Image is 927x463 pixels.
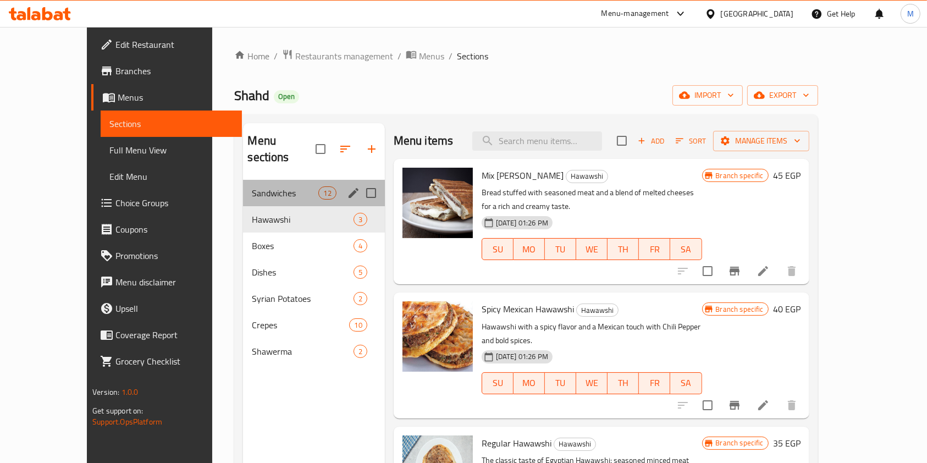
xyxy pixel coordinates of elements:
div: Syrian Potatoes2 [243,285,384,312]
span: Menus [118,91,233,104]
div: items [354,345,367,358]
button: MO [514,372,545,394]
span: export [756,89,809,102]
a: Coverage Report [91,322,242,348]
span: Branch specific [711,304,768,315]
button: Sort [673,133,709,150]
button: TU [545,372,576,394]
div: Hawawshi [566,170,608,183]
a: Menus [91,84,242,111]
button: edit [345,185,362,201]
span: WE [581,375,603,391]
span: Sort [676,135,706,147]
button: SU [482,372,514,394]
button: Add [633,133,669,150]
div: Menu-management [602,7,669,20]
span: Select to update [696,394,719,417]
h2: Menu items [394,133,454,149]
span: Branches [115,64,233,78]
span: Hawawshi [252,213,353,226]
a: Upsell [91,295,242,322]
span: Menu disclaimer [115,275,233,289]
img: Mix Cheese Hawawshi [402,168,473,238]
button: WE [576,238,608,260]
span: Branch specific [711,170,768,181]
span: Mix [PERSON_NAME] [482,167,564,184]
span: Sandwiches [252,186,318,200]
button: SA [670,238,702,260]
span: Full Menu View [109,144,233,157]
button: Add section [358,136,385,162]
div: Crepes [252,318,349,332]
span: FR [643,241,666,257]
span: Edit Menu [109,170,233,183]
a: Grocery Checklist [91,348,242,374]
span: TH [612,241,634,257]
img: Spicy Mexican Hawawshi [402,301,473,372]
span: 2 [354,346,367,357]
a: Home [234,49,269,63]
div: Shawerma2 [243,338,384,365]
span: Promotions [115,249,233,262]
h2: Menu sections [247,133,315,166]
span: Sections [457,49,488,63]
span: import [681,89,734,102]
span: Select section [610,129,633,152]
p: Bread stuffed with seasoned meat and a blend of melted cheeses for a rich and creamy taste. [482,186,702,213]
span: 4 [354,241,367,251]
a: Menus [406,49,444,63]
button: Manage items [713,131,809,151]
span: MO [518,241,540,257]
a: Branches [91,58,242,84]
span: Regular Hawawshi [482,435,551,451]
span: MO [518,375,540,391]
div: Hawawshi3 [243,206,384,233]
span: Dishes [252,266,353,279]
span: Hawawshi [566,170,608,183]
span: Hawawshi [554,438,595,450]
p: Hawawshi with a spicy flavor and a Mexican touch with Chili Pepper and bold spices. [482,320,702,348]
li: / [449,49,453,63]
div: items [354,292,367,305]
span: Coverage Report [115,328,233,341]
div: items [354,266,367,279]
a: Menu disclaimer [91,269,242,295]
div: [GEOGRAPHIC_DATA] [721,8,793,20]
li: / [274,49,278,63]
button: SA [670,372,702,394]
span: 2 [354,294,367,304]
button: SU [482,238,514,260]
div: items [318,186,336,200]
span: Shawerma [252,345,353,358]
h6: 35 EGP [773,436,801,451]
span: Upsell [115,302,233,315]
input: search [472,131,602,151]
span: 12 [319,188,335,199]
div: items [354,239,367,252]
div: items [349,318,367,332]
span: Choice Groups [115,196,233,210]
button: TH [608,238,639,260]
span: TU [549,241,572,257]
span: Sort items [669,133,713,150]
button: FR [639,238,670,260]
span: Add item [633,133,669,150]
a: Sections [101,111,242,137]
button: WE [576,372,608,394]
span: [DATE] 01:26 PM [492,351,553,362]
button: export [747,85,818,106]
div: Sandwiches12edit [243,180,384,206]
span: Grocery Checklist [115,355,233,368]
h6: 40 EGP [773,301,801,317]
button: import [672,85,743,106]
a: Support.OpsPlatform [92,415,162,429]
span: SU [487,375,509,391]
span: SA [675,241,697,257]
span: 10 [350,320,366,330]
span: Menus [419,49,444,63]
span: Branch specific [711,438,768,448]
span: TU [549,375,572,391]
nav: Menu sections [243,175,384,369]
